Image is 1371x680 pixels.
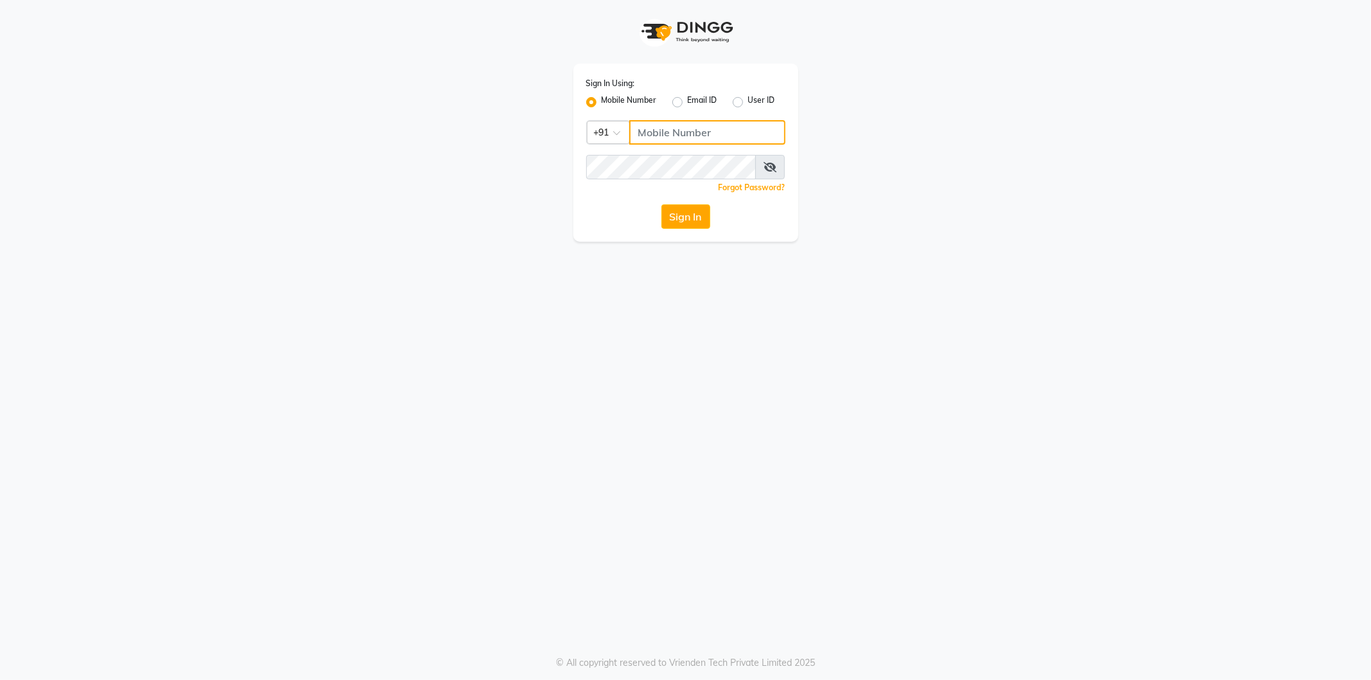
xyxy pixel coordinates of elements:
[586,78,635,89] label: Sign In Using:
[602,94,657,110] label: Mobile Number
[634,13,737,51] img: logo1.svg
[661,204,710,229] button: Sign In
[629,120,785,145] input: Username
[688,94,717,110] label: Email ID
[748,94,775,110] label: User ID
[586,155,757,179] input: Username
[719,183,785,192] a: Forgot Password?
